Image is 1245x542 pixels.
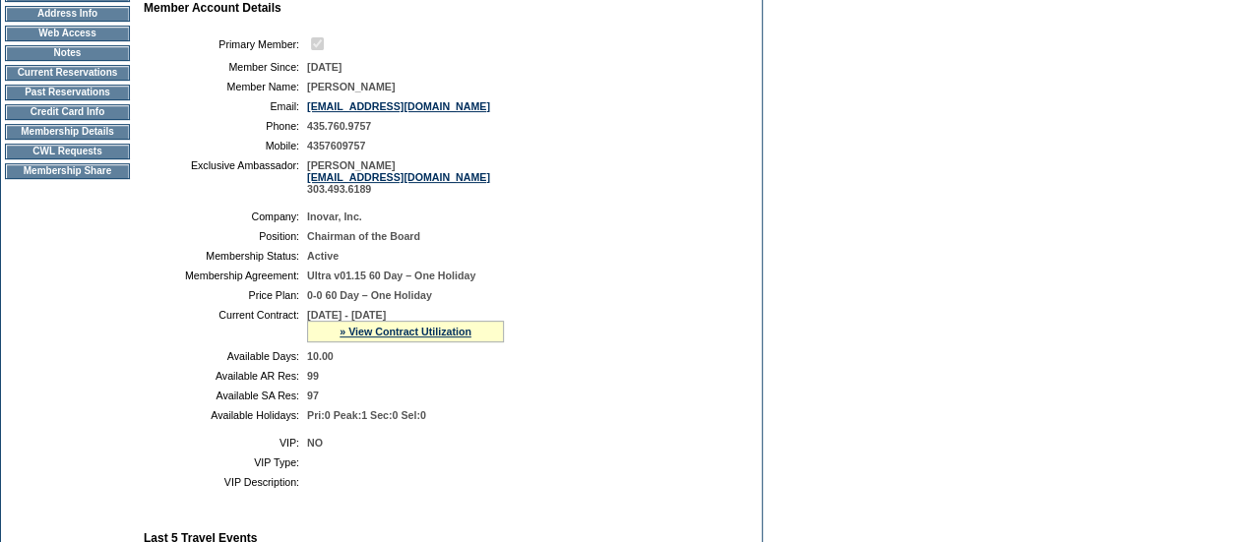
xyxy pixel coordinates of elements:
[307,270,475,281] span: Ultra v01.15 60 Day – One Holiday
[152,390,299,401] td: Available SA Res:
[307,370,319,382] span: 99
[152,250,299,262] td: Membership Status:
[152,437,299,449] td: VIP:
[152,61,299,73] td: Member Since:
[152,309,299,342] td: Current Contract:
[152,211,299,222] td: Company:
[152,370,299,382] td: Available AR Res:
[152,476,299,488] td: VIP Description:
[5,104,130,120] td: Credit Card Info
[307,289,432,301] span: 0-0 60 Day – One Holiday
[307,61,342,73] span: [DATE]
[307,120,371,132] span: 435.760.9757
[152,289,299,301] td: Price Plan:
[307,81,395,92] span: [PERSON_NAME]
[152,159,299,195] td: Exclusive Ambassador:
[307,250,339,262] span: Active
[152,100,299,112] td: Email:
[307,309,386,321] span: [DATE] - [DATE]
[152,34,299,53] td: Primary Member:
[152,81,299,92] td: Member Name:
[152,120,299,132] td: Phone:
[5,6,130,22] td: Address Info
[5,85,130,100] td: Past Reservations
[307,171,490,183] a: [EMAIL_ADDRESS][DOMAIN_NAME]
[152,456,299,468] td: VIP Type:
[152,350,299,362] td: Available Days:
[340,326,471,337] a: » View Contract Utilization
[5,45,130,61] td: Notes
[307,140,365,151] span: 4357609757
[307,230,420,242] span: Chairman of the Board
[152,230,299,242] td: Position:
[5,124,130,140] td: Membership Details
[152,140,299,151] td: Mobile:
[5,163,130,179] td: Membership Share
[144,1,281,15] b: Member Account Details
[152,270,299,281] td: Membership Agreement:
[307,350,334,362] span: 10.00
[307,409,426,421] span: Pri:0 Peak:1 Sec:0 Sel:0
[5,26,130,41] td: Web Access
[152,409,299,421] td: Available Holidays:
[307,211,362,222] span: Inovar, Inc.
[307,390,319,401] span: 97
[5,65,130,81] td: Current Reservations
[5,144,130,159] td: CWL Requests
[307,159,490,195] span: [PERSON_NAME] 303.493.6189
[307,437,323,449] span: NO
[307,100,490,112] a: [EMAIL_ADDRESS][DOMAIN_NAME]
